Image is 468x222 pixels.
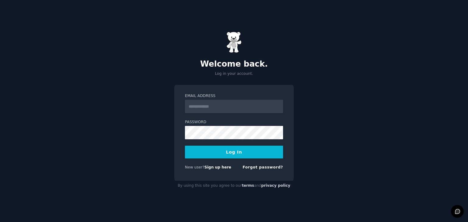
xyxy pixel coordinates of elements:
[204,165,231,169] a: Sign up here
[242,183,254,188] a: terms
[185,93,283,99] label: Email Address
[174,181,294,191] div: By using this site you agree to our and
[185,165,204,169] span: New user?
[174,71,294,77] p: Log in your account.
[243,165,283,169] a: Forgot password?
[185,120,283,125] label: Password
[185,146,283,158] button: Log In
[174,59,294,69] h2: Welcome back.
[226,32,242,53] img: Gummy Bear
[261,183,290,188] a: privacy policy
